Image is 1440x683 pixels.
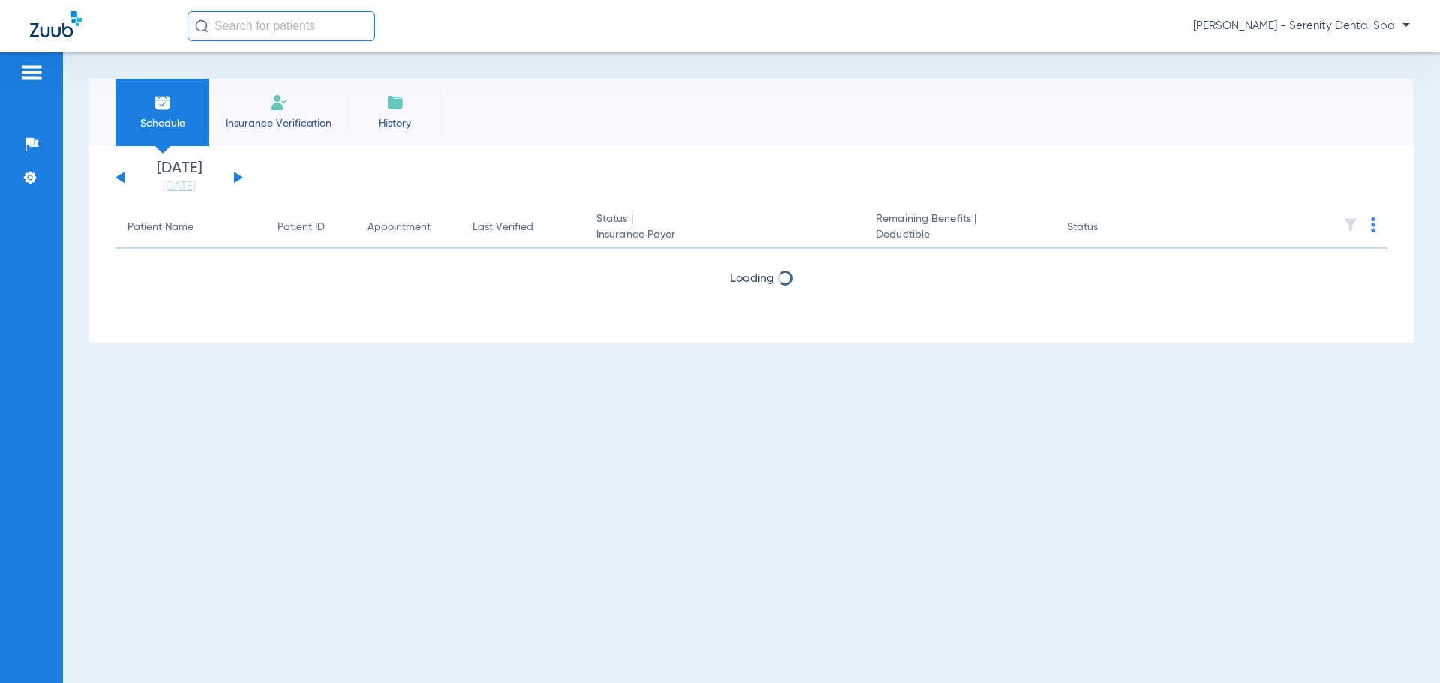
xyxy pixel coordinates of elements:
[127,220,253,235] div: Patient Name
[220,116,337,131] span: Insurance Verification
[386,94,404,112] img: History
[134,179,224,194] a: [DATE]
[1371,217,1375,232] img: group-dot-blue.svg
[1343,217,1358,232] img: filter.svg
[584,207,864,249] th: Status |
[30,11,82,37] img: Zuub Logo
[864,207,1054,249] th: Remaining Benefits |
[187,11,375,41] input: Search for patients
[596,227,852,243] span: Insurance Payer
[472,220,533,235] div: Last Verified
[277,220,343,235] div: Patient ID
[134,161,224,194] li: [DATE]
[1193,19,1410,34] span: [PERSON_NAME] - Serenity Dental Spa
[19,64,43,82] img: hamburger-icon
[127,116,198,131] span: Schedule
[359,116,430,131] span: History
[367,220,448,235] div: Appointment
[154,94,172,112] img: Schedule
[270,94,288,112] img: Manual Insurance Verification
[472,220,572,235] div: Last Verified
[730,273,774,285] span: Loading
[127,220,193,235] div: Patient Name
[195,19,208,33] img: Search Icon
[367,220,430,235] div: Appointment
[277,220,325,235] div: Patient ID
[1055,207,1156,249] th: Status
[876,227,1042,243] span: Deductible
